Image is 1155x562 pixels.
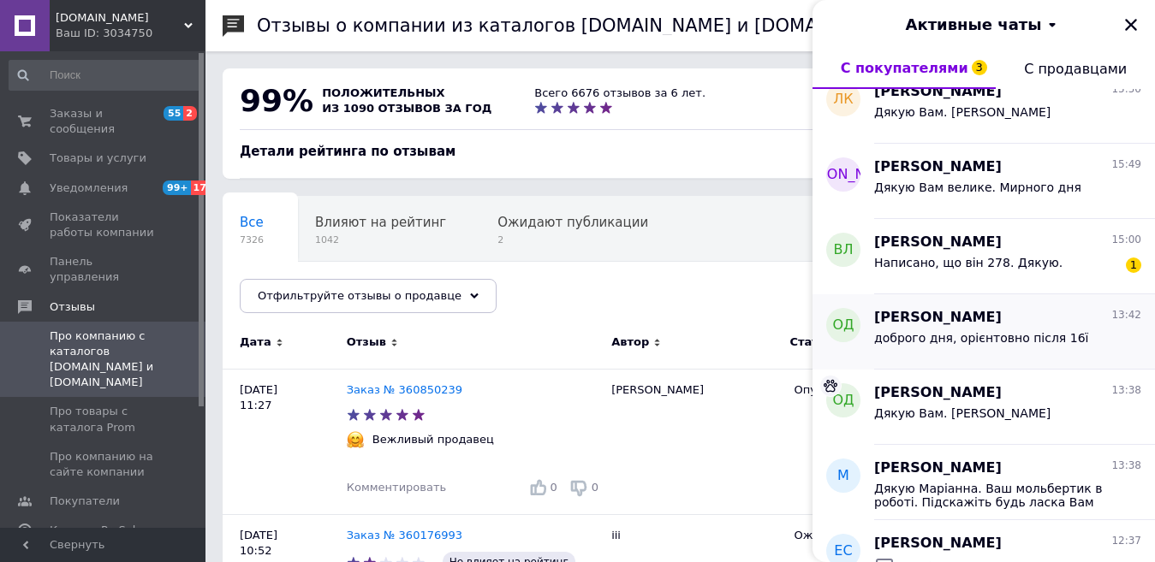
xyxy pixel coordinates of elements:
span: 55 [164,106,183,121]
span: 1 [1126,257,1141,273]
span: Покупатели [50,494,120,509]
button: ВЛ[PERSON_NAME]15:00Написано, що він 278. Дякую.1 [813,219,1155,294]
span: 7326 [240,234,264,246]
span: Опубликованы без комме... [240,280,426,295]
span: Влияют на рейтинг [315,215,446,230]
span: Уведомления [50,180,128,196]
span: Отфильтруйте отзывы о продавце [258,289,461,302]
span: Показатели работы компании [50,210,158,240]
span: Комментировать [347,481,446,494]
button: ЛК[PERSON_NAME]15:50Дякую Вам. [PERSON_NAME] [813,68,1155,144]
div: Опубликованы без комментария [223,262,460,327]
span: Статус [790,334,833,350]
button: М[PERSON_NAME]13:38Дякую Маріанна. Ваш мольбертик в роботі. Підскажіть будь ласка Вам зручно відп... [813,445,1155,520]
span: Детали рейтинга по отзывам [240,144,455,159]
span: ОД [832,391,854,411]
span: Дякую Вам велике. Мирного дня [874,180,1081,194]
span: Про компанию с каталогов [DOMAIN_NAME] и [DOMAIN_NAME] [50,328,158,391]
input: Поиск [9,60,202,91]
span: 2 [183,106,197,121]
span: [PERSON_NAME] [874,308,1002,328]
span: Ожидают публикации [497,215,648,230]
div: Всего 6676 отзывов за 6 лет. [534,86,706,101]
div: Ожидающий публикации [795,528,954,543]
button: С покупателями3 [813,48,996,89]
span: ВЛ [833,240,853,260]
div: Вежливый продавец [368,432,498,447]
a: Заказ № 360850239 [347,383,462,396]
span: Товары и услуги [50,151,146,166]
button: Закрыть [1121,15,1141,35]
span: Активные чаты [906,14,1042,36]
span: положительных [322,86,444,99]
span: Дякую Маріанна. Ваш мольбертик в роботі. Підскажіть будь ласка Вам зручно відповісти на телефонни... [874,482,1117,509]
div: Опубликован [795,382,954,398]
button: С продавцами [996,48,1155,89]
span: [PERSON_NAME] [874,82,1002,102]
div: Ваш ID: 3034750 [56,26,205,41]
span: [PERSON_NAME] [874,458,1002,478]
span: Каталог ProSale [50,523,142,538]
button: ОД[PERSON_NAME]13:42доброго дня, орієнтовно після 16ї [813,294,1155,370]
span: Все [240,215,264,230]
span: Art-Masters.prom.ua [56,10,184,26]
span: 15:49 [1111,157,1141,172]
span: 13:42 [1111,308,1141,322]
span: из 1090 отзывов за год [322,102,491,115]
span: С покупателями [841,60,968,76]
span: Автор [611,334,649,350]
span: Дякую Вам. [PERSON_NAME] [874,105,1051,119]
span: Написано, що він 278. Дякую. [874,256,1063,269]
span: 13:38 [1111,383,1141,398]
div: Комментировать [347,480,446,495]
div: [PERSON_NAME] [603,369,785,514]
span: 3 [972,60,987,75]
span: С продавцами [1024,61,1127,77]
span: Панель управления [50,254,158,285]
span: 2 [497,234,648,246]
span: [PERSON_NAME] [787,165,901,185]
span: [PERSON_NAME] [874,233,1002,252]
div: [DATE] 11:27 [223,369,347,514]
span: ЕС [834,541,852,561]
span: 0 [592,481,598,494]
button: [PERSON_NAME][PERSON_NAME]15:49Дякую Вам велике. Мирного дня [813,144,1155,219]
span: 17 [191,180,211,195]
span: [PERSON_NAME] [874,383,1002,403]
span: Про компанию на сайте компании [50,449,158,480]
span: ЛК [833,90,853,109]
span: 12:37 [1111,534,1141,548]
div: Детали рейтинга по отзывам [240,143,1121,161]
span: 99% [240,83,313,118]
span: 1042 [315,234,446,246]
span: ОД [832,316,854,335]
span: Заказы и сообщения [50,106,158,137]
span: 15:50 [1111,82,1141,97]
span: [PERSON_NAME] [874,157,1002,177]
span: 0 [551,481,557,494]
span: Дякую Вам. [PERSON_NAME] [874,406,1051,420]
span: 13:38 [1111,458,1141,473]
span: 99+ [163,180,191,195]
span: Дата [240,334,271,350]
a: Заказ № 360176993 [347,529,462,541]
span: Отзывы [50,299,95,315]
span: Отзыв [347,334,386,350]
img: :hugging_face: [347,431,364,448]
span: 15:00 [1111,233,1141,247]
span: М [837,466,849,486]
button: ОД[PERSON_NAME]13:38Дякую Вам. [PERSON_NAME] [813,370,1155,445]
span: Про товары с каталога Prom [50,404,158,435]
span: доброго дня, орієнтовно після 16ї [874,331,1088,345]
span: [PERSON_NAME] [874,534,1002,553]
button: Активные чаты [860,14,1107,36]
h1: Отзывы о компании из каталогов [DOMAIN_NAME] и [DOMAIN_NAME] [257,15,905,36]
